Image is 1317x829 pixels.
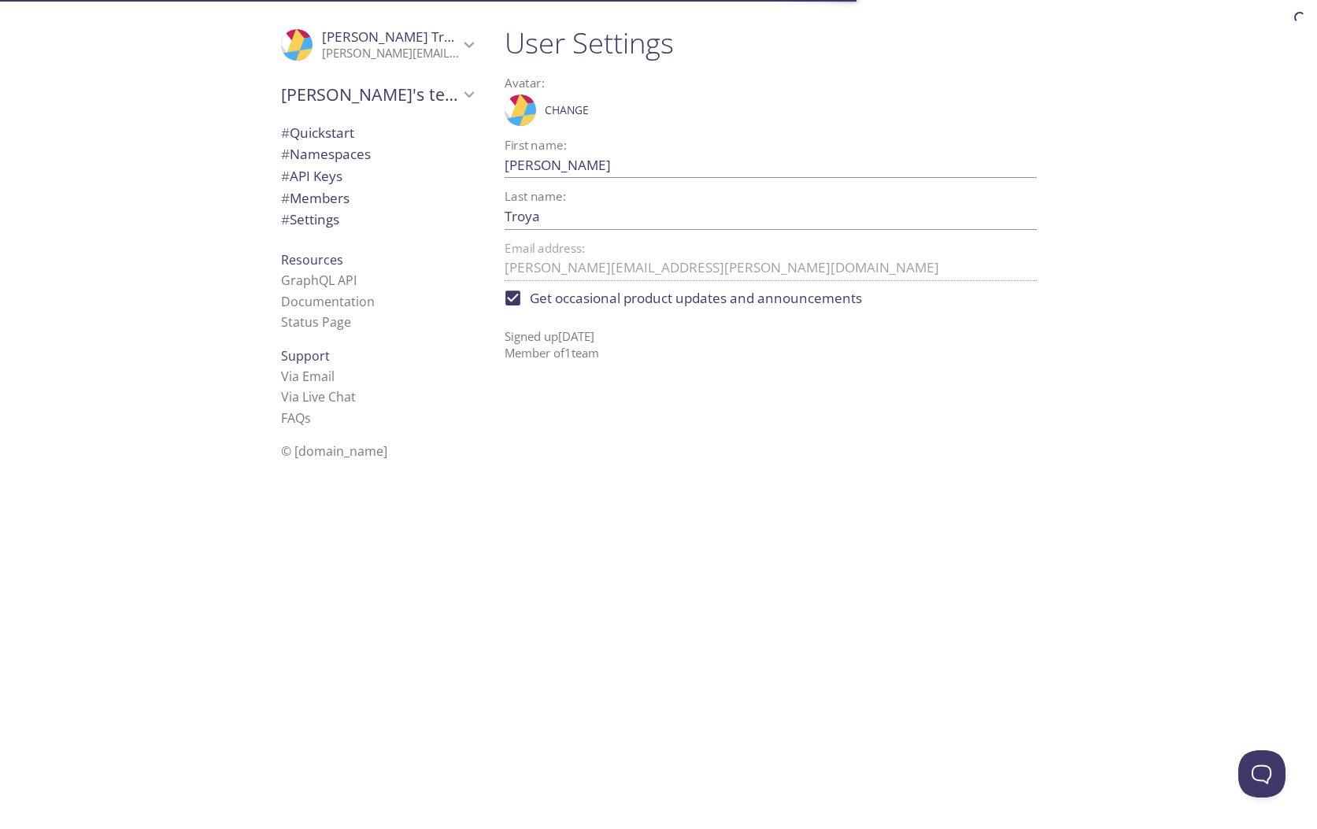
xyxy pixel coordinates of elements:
a: Via Live Chat [281,388,356,405]
span: [PERSON_NAME] Troya [322,28,467,46]
label: First name: [505,139,567,151]
div: Alexandra's team [268,74,486,115]
span: © [DOMAIN_NAME] [281,442,387,460]
div: Namespaces [268,143,486,165]
a: Via Email [281,368,335,385]
span: # [281,167,290,185]
div: Contact us if you need to change your email [505,242,1037,281]
span: Change [545,101,589,120]
p: Signed up [DATE] Member of 1 team [505,316,1037,362]
div: Team Settings [268,209,486,231]
span: # [281,210,290,228]
label: Email address: [505,242,585,254]
a: Status Page [281,313,351,331]
span: Namespaces [281,145,371,163]
label: Last name: [505,191,566,202]
span: Support [281,347,330,365]
iframe: Help Scout Beacon - Open [1238,750,1286,798]
span: Resources [281,251,343,268]
span: # [281,189,290,207]
div: Alexandra Troya [268,19,486,71]
span: s [305,409,311,427]
a: Documentation [281,293,375,310]
span: # [281,145,290,163]
a: FAQ [281,409,311,427]
label: Avatar: [505,77,973,89]
span: Members [281,189,350,207]
span: Quickstart [281,124,354,142]
span: [PERSON_NAME]'s team [281,83,459,105]
h1: User Settings [505,25,1037,61]
span: Settings [281,210,339,228]
div: Quickstart [268,122,486,144]
span: Get occasional product updates and announcements [530,288,862,309]
div: Members [268,187,486,209]
a: GraphQL API [281,272,357,289]
div: API Keys [268,165,486,187]
p: [PERSON_NAME][EMAIL_ADDRESS][PERSON_NAME][DOMAIN_NAME] [322,46,459,61]
span: API Keys [281,167,342,185]
button: Change [541,98,593,123]
span: # [281,124,290,142]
